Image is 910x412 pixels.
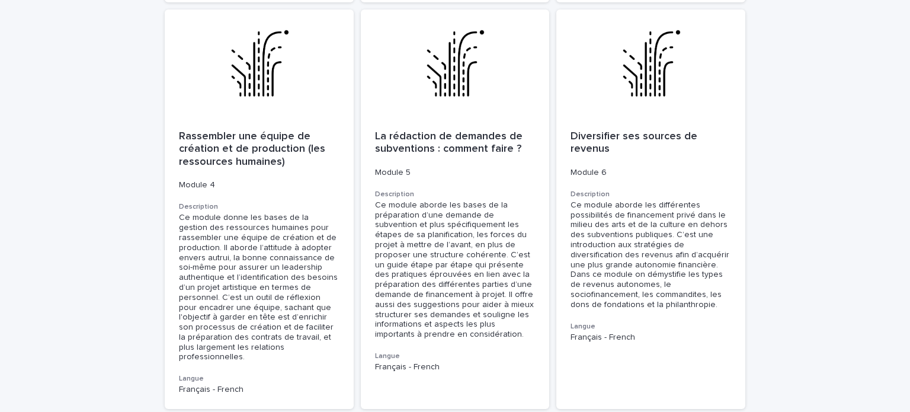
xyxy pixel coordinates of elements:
p: Module 4 [179,180,339,190]
h3: Langue [571,322,731,331]
h3: Langue [179,374,339,384]
h3: Description [571,190,731,199]
a: Rassembler une équipe de création et de production (les ressources humaines)Module 4DescriptionCe... [165,9,354,410]
a: La rédaction de demandes de subventions : comment faire ?Module 5DescriptionCe module aborde les ... [361,9,550,410]
div: Ce module donne les bases de la gestion des ressources humaines pour rassembler une équipe de cré... [179,213,339,362]
p: Rassembler une équipe de création et de production (les ressources humaines) [179,130,339,169]
p: Module 5 [375,168,536,178]
div: Ce module aborde les bases de la préparation d’une demande de subvention et plus spécifiquement l... [375,200,536,340]
div: Ce module aborde les différentes possibilités de financement privé dans le milieu des arts et de ... [571,200,731,310]
p: Français - French [571,333,731,343]
p: Diversifier ses sources de revenus [571,130,731,156]
h3: Description [179,202,339,212]
h3: Description [375,190,536,199]
h3: Langue [375,352,536,361]
p: Module 6 [571,168,731,178]
p: Français - French [375,362,536,372]
p: La rédaction de demandes de subventions : comment faire ? [375,130,536,156]
p: Français - French [179,385,339,395]
a: Diversifier ses sources de revenusModule 6DescriptionCe module aborde les différentes possibilité... [556,9,745,410]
